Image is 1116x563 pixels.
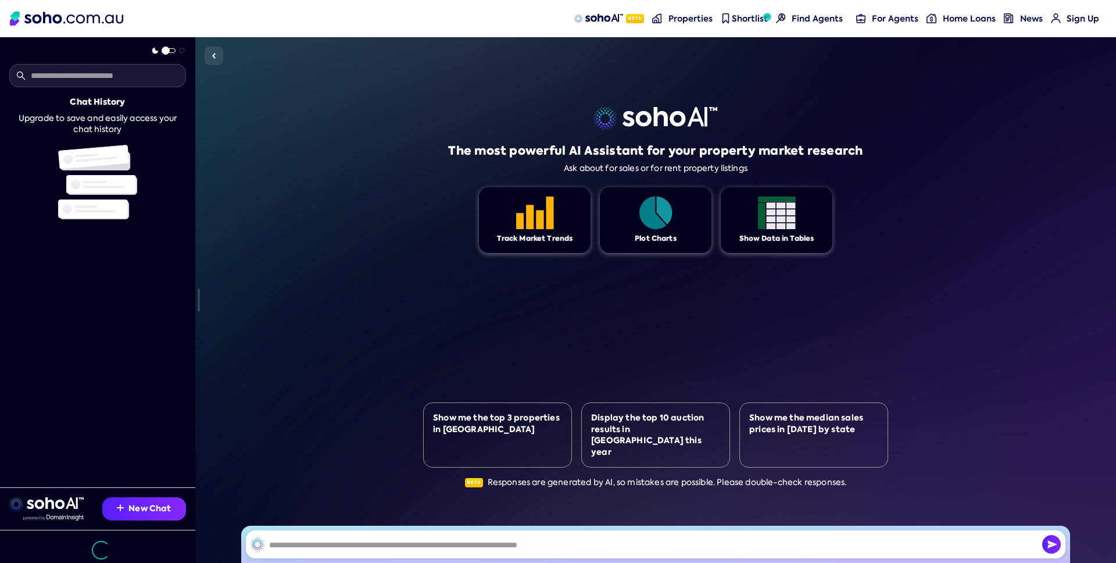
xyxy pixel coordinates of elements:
[1051,13,1061,23] img: for-agents-nav icon
[465,477,847,489] div: Responses are generated by AI, so mistakes are possible. Please double-check responses.
[776,13,786,23] img: Find agents icon
[792,13,843,24] span: Find Agents
[626,14,644,23] span: Beta
[497,234,573,244] div: Track Market Trends
[1004,13,1014,23] img: news-nav icon
[9,497,84,511] img: sohoai logo
[117,504,124,511] img: Recommendation icon
[749,412,878,435] div: Show me the median sales prices in [DATE] by state
[758,197,796,229] img: Feature 1 icon
[732,13,768,24] span: Shortlist
[943,13,996,24] span: Home Loans
[652,13,662,23] img: properties-nav icon
[10,12,123,26] img: Soho Logo
[1042,535,1061,554] button: Send
[1067,13,1099,24] span: Sign Up
[9,113,186,136] div: Upgrade to save and easily access your chat history
[516,197,554,229] img: Feature 1 icon
[593,107,717,130] img: sohoai logo
[207,49,221,63] img: Sidebar toggle icon
[251,537,264,551] img: SohoAI logo black
[448,142,863,159] h1: The most powerful AI Assistant for your property market research
[635,234,677,244] div: Plot Charts
[1042,535,1061,554] img: Send icon
[102,497,186,521] button: New Chat
[58,145,137,219] img: Chat history illustration
[23,515,84,521] img: Data provided by Domain Insight
[721,13,731,23] img: shortlist-nav icon
[70,97,125,108] div: Chat History
[856,13,866,23] img: for-agents-nav icon
[668,13,713,24] span: Properties
[1020,13,1043,24] span: News
[591,412,720,458] div: Display the top 10 auction results in [GEOGRAPHIC_DATA] this year
[465,478,483,487] span: Beta
[564,163,747,173] div: Ask about for sales or for rent property listings
[872,13,918,24] span: For Agents
[574,14,623,23] img: sohoAI logo
[927,13,936,23] img: for-agents-nav icon
[739,234,814,244] div: Show Data in Tables
[433,412,562,435] div: Show me the top 3 properties in [GEOGRAPHIC_DATA]
[637,197,675,229] img: Feature 1 icon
